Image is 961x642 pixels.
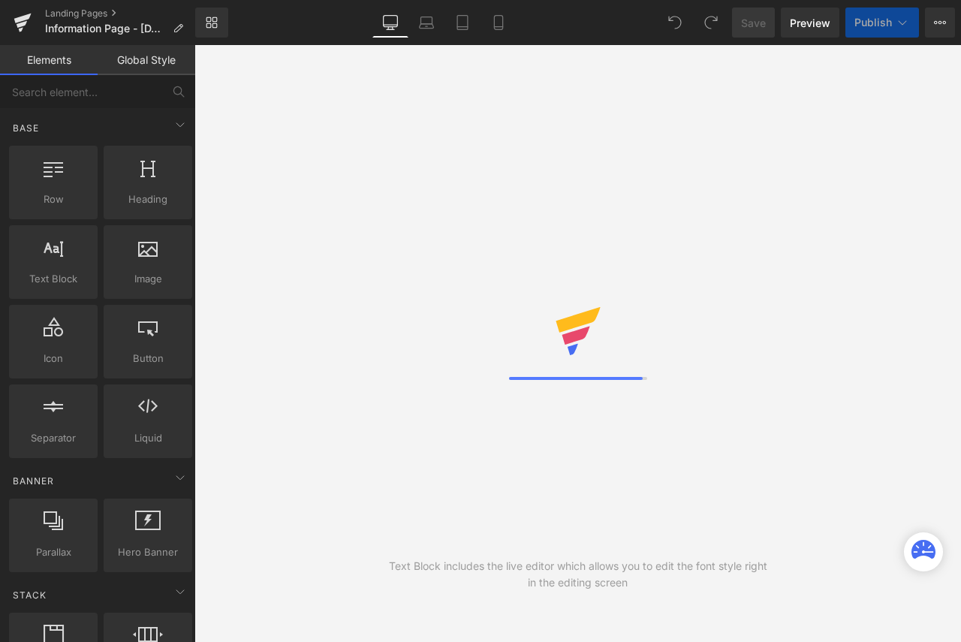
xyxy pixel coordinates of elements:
[108,271,188,287] span: Image
[11,588,48,602] span: Stack
[14,430,93,446] span: Separator
[386,558,770,591] div: Text Block includes the live editor which allows you to edit the font style right in the editing ...
[14,351,93,366] span: Icon
[45,23,167,35] span: Information Page - [DATE] 15:57:57
[11,474,56,488] span: Banner
[45,8,195,20] a: Landing Pages
[444,8,480,38] a: Tablet
[845,8,919,38] button: Publish
[195,8,228,38] a: New Library
[108,430,188,446] span: Liquid
[14,191,93,207] span: Row
[660,8,690,38] button: Undo
[925,8,955,38] button: More
[781,8,839,38] a: Preview
[108,544,188,560] span: Hero Banner
[408,8,444,38] a: Laptop
[480,8,517,38] a: Mobile
[11,121,41,135] span: Base
[108,191,188,207] span: Heading
[14,271,93,287] span: Text Block
[854,17,892,29] span: Publish
[98,45,195,75] a: Global Style
[372,8,408,38] a: Desktop
[696,8,726,38] button: Redo
[108,351,188,366] span: Button
[741,15,766,31] span: Save
[790,15,830,31] span: Preview
[14,544,93,560] span: Parallax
